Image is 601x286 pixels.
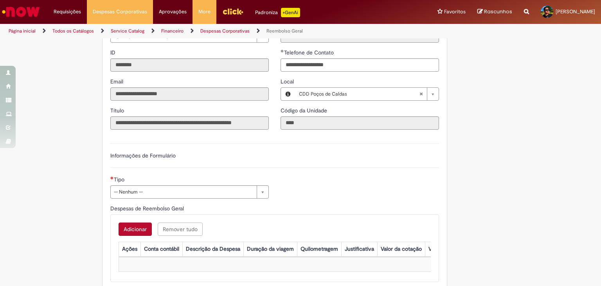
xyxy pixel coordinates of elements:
a: Despesas Corporativas [200,28,250,34]
span: Favoritos [444,8,466,16]
input: Email [110,87,269,101]
a: Rascunhos [477,8,512,16]
span: CDD Poços de Caldas [299,88,419,100]
span: More [198,8,211,16]
input: Telefone de Contato [281,58,439,72]
input: Código da Unidade [281,116,439,130]
button: Local, Visualizar este registro CDD Poços de Caldas [281,88,295,100]
label: Informações de Formulário [110,152,176,159]
ul: Trilhas de página [6,24,395,38]
span: Necessários [110,176,114,179]
label: Somente leitura - Email [110,78,125,85]
a: Service Catalog [111,28,144,34]
span: Somente leitura - Título [110,107,126,114]
th: Valor da cotação [377,242,425,256]
span: Despesas de Reembolso Geral [110,205,185,212]
th: Conta contábil [140,242,182,256]
span: Somente leitura - Código da Unidade [281,107,329,114]
label: Somente leitura - Código da Unidade [281,107,329,114]
a: Todos os Catálogos [52,28,94,34]
a: Página inicial [9,28,36,34]
span: Rascunhos [484,8,512,15]
img: ServiceNow [1,4,41,20]
th: Justificativa [341,242,377,256]
label: Somente leitura - Título [110,107,126,114]
th: Quilometragem [297,242,341,256]
button: Add a row for Despesas de Reembolso Geral [119,223,152,236]
span: Telefone de Contato [284,49,335,56]
div: Padroniza [255,8,300,17]
p: +GenAi [281,8,300,17]
input: Título [110,116,269,130]
img: click_logo_yellow_360x200.png [222,5,243,17]
th: Valor por Litro [425,242,466,256]
span: Requisições [54,8,81,16]
a: Financeiro [161,28,184,34]
span: [PERSON_NAME] [556,8,595,15]
a: CDD Poços de CaldasLimpar campo Local [295,88,439,100]
th: Descrição da Despesa [182,242,243,256]
input: ID [110,58,269,72]
abbr: Limpar campo Local [415,88,427,100]
th: Ações [119,242,140,256]
th: Duração da viagem [243,242,297,256]
span: Tipo [114,176,126,183]
span: Aprovações [159,8,187,16]
span: Despesas Corporativas [93,8,147,16]
a: Reembolso Geral [266,28,303,34]
span: -- Nenhum -- [114,186,253,198]
span: Obrigatório Preenchido [281,49,284,52]
span: Local [281,78,295,85]
label: Somente leitura - ID [110,49,117,56]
